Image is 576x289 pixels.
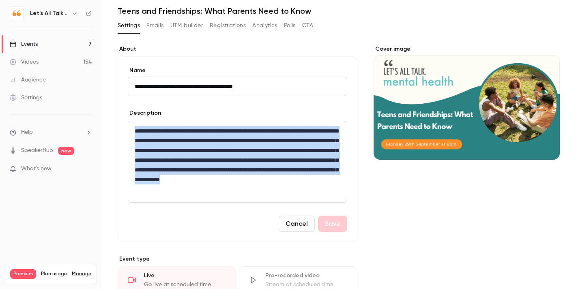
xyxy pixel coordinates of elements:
[118,19,140,32] button: Settings
[374,45,560,53] label: Cover image
[82,165,92,173] iframe: Noticeable Trigger
[58,147,74,155] span: new
[41,271,67,277] span: Plan usage
[10,94,42,102] div: Settings
[265,272,347,280] div: Pre-recorded video
[118,45,357,53] label: About
[10,58,39,66] div: Videos
[118,6,560,16] h1: Teens and Friendships: What Parents Need to Know
[72,271,91,277] a: Manage
[284,19,296,32] button: Polls
[252,19,277,32] button: Analytics
[210,19,246,32] button: Registrations
[144,272,226,280] div: Live
[170,19,203,32] button: UTM builder
[374,45,560,160] section: Cover image
[21,165,52,173] span: What's new
[10,7,23,20] img: Let's All Talk Mental Health
[21,146,53,155] a: SpeakerHub
[21,128,33,137] span: Help
[30,9,68,17] h6: Let's All Talk Mental Health
[10,128,92,137] li: help-dropdown-opener
[10,40,38,48] div: Events
[128,121,347,202] div: editor
[10,269,36,279] span: Premium
[128,109,161,117] label: Description
[128,121,347,203] section: description
[118,255,357,263] p: Event type
[144,280,226,289] div: Go live at scheduled time
[279,216,315,232] button: Cancel
[265,280,347,289] div: Stream at scheduled time
[128,66,347,75] label: Name
[10,76,46,84] div: Audience
[146,19,163,32] button: Emails
[302,19,313,32] button: CTA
